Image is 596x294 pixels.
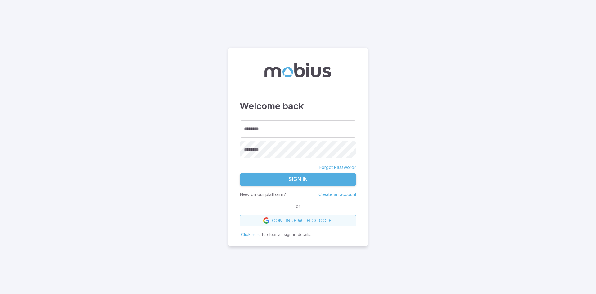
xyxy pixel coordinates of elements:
button: Sign In [240,173,356,186]
a: Forgot Password? [319,164,356,170]
a: Create an account [318,192,356,197]
p: to clear all sign in details. [241,231,355,238]
span: or [294,203,302,210]
h3: Welcome back [240,99,356,113]
p: New on our platform? [240,191,286,198]
a: Continue with Google [240,215,356,226]
span: Click here [241,232,261,237]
